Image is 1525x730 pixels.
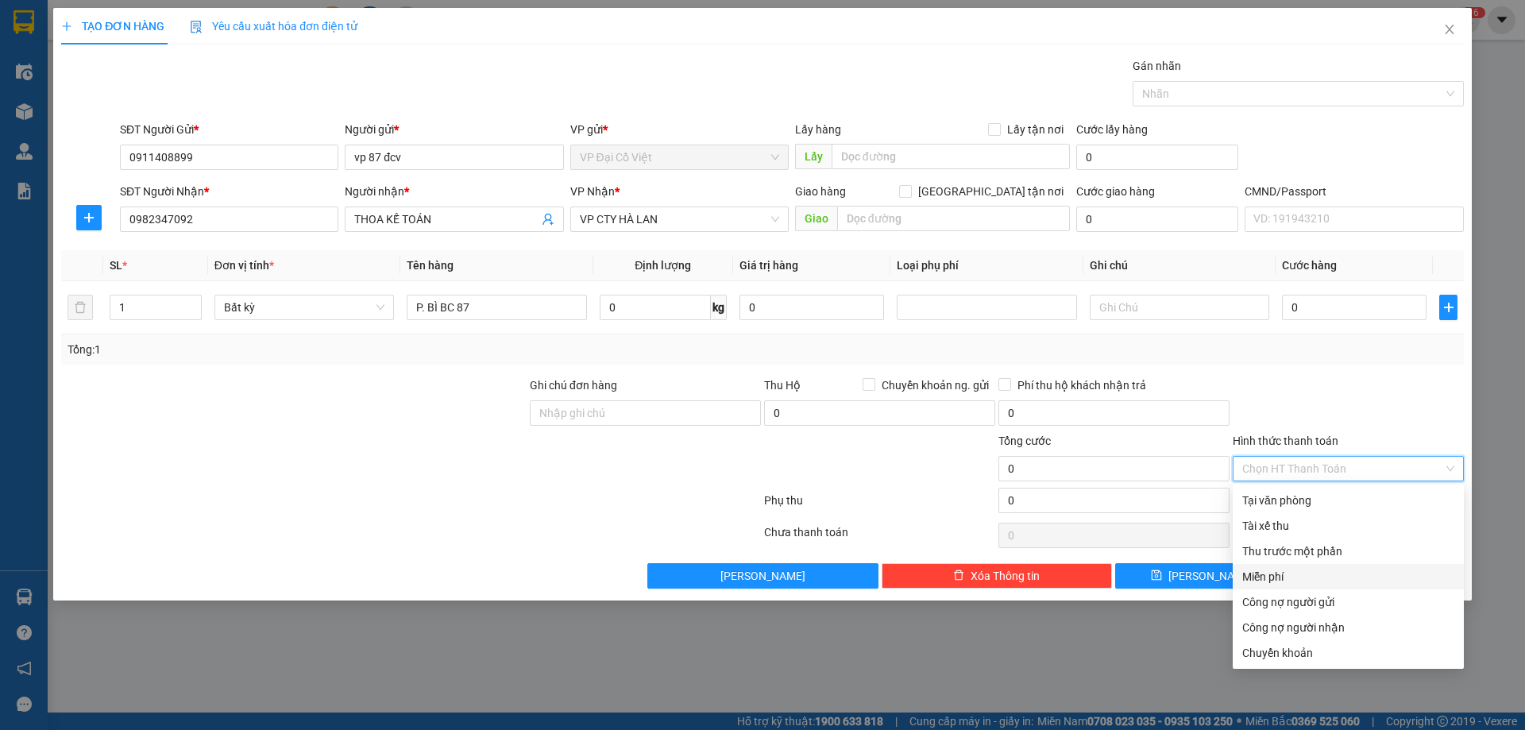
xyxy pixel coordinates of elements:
div: Cước gửi hàng sẽ được ghi vào công nợ của người gửi [1233,589,1464,615]
input: Ghi chú đơn hàng [530,400,761,426]
div: SĐT Người Nhận [120,183,338,200]
span: kg [711,295,727,320]
div: Cước gửi hàng sẽ được ghi vào công nợ của người nhận [1233,615,1464,640]
button: delete [68,295,93,320]
input: Cước lấy hàng [1076,145,1238,170]
span: Đơn vị tính [214,259,274,272]
span: VP Đại Cồ Việt [580,145,779,169]
span: Thu Hộ [764,379,801,392]
span: Giao hàng [795,185,846,198]
button: plus [1439,295,1457,320]
span: plus [1440,301,1456,314]
div: Tại văn phòng [1242,492,1454,509]
div: Thu trước một phần [1242,543,1454,560]
b: GỬI : VP Đại Cồ Việt [20,108,218,134]
span: Lấy [795,144,832,169]
span: Xóa Thông tin [971,567,1040,585]
li: 271 - [PERSON_NAME] - [GEOGRAPHIC_DATA] - [GEOGRAPHIC_DATA] [149,39,664,59]
div: Tài xế thu [1242,517,1454,535]
img: icon [190,21,203,33]
button: plus [76,205,102,230]
span: Phí thu hộ khách nhận trả [1011,377,1152,394]
input: Dọc đường [837,206,1070,231]
div: Chưa thanh toán [762,523,997,551]
div: Công nợ người nhận [1242,619,1454,636]
span: Lấy tận nơi [1001,121,1070,138]
span: Định lượng [635,259,691,272]
button: [PERSON_NAME] [647,563,878,589]
label: Ghi chú đơn hàng [530,379,617,392]
label: Gán nhãn [1133,60,1181,72]
span: close [1443,23,1456,36]
div: Phụ thu [762,492,997,519]
span: delete [953,570,964,582]
th: Ghi chú [1083,250,1276,281]
input: 0 [739,295,884,320]
span: VP Nhận [570,185,615,198]
span: user-add [542,213,554,226]
label: Hình thức thanh toán [1233,435,1338,447]
span: Tên hàng [407,259,454,272]
button: Close [1427,8,1472,52]
label: Cước lấy hàng [1076,123,1148,136]
button: save[PERSON_NAME] [1115,563,1288,589]
span: Lấy hàng [795,123,841,136]
span: TẠO ĐƠN HÀNG [61,20,164,33]
span: [PERSON_NAME] [720,567,805,585]
div: Chuyển khoản [1242,644,1454,662]
input: Dọc đường [832,144,1070,169]
div: Miễn phí [1242,568,1454,585]
span: save [1151,570,1162,582]
th: Loại phụ phí [890,250,1083,281]
div: Công nợ người gửi [1242,593,1454,611]
img: logo.jpg [20,20,139,99]
span: plus [61,21,72,32]
span: SL [110,259,122,272]
div: Người gửi [345,121,563,138]
span: Tổng cước [998,435,1051,447]
button: deleteXóa Thông tin [882,563,1113,589]
span: [GEOGRAPHIC_DATA] tận nơi [912,183,1070,200]
div: Người nhận [345,183,563,200]
div: Tổng: 1 [68,341,589,358]
div: SĐT Người Gửi [120,121,338,138]
input: Cước giao hàng [1076,207,1238,232]
input: Ghi Chú [1090,295,1269,320]
span: Giao [795,206,837,231]
label: Cước giao hàng [1076,185,1155,198]
span: Bất kỳ [224,295,384,319]
input: VD: Bàn, Ghế [407,295,586,320]
span: Chuyển khoản ng. gửi [875,377,995,394]
span: plus [77,211,101,224]
span: Giá trị hàng [739,259,798,272]
span: Cước hàng [1282,259,1337,272]
div: VP gửi [570,121,789,138]
div: CMND/Passport [1245,183,1463,200]
span: VP CTY HÀ LAN [580,207,779,231]
span: Yêu cầu xuất hóa đơn điện tử [190,20,357,33]
span: [PERSON_NAME] [1168,567,1253,585]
